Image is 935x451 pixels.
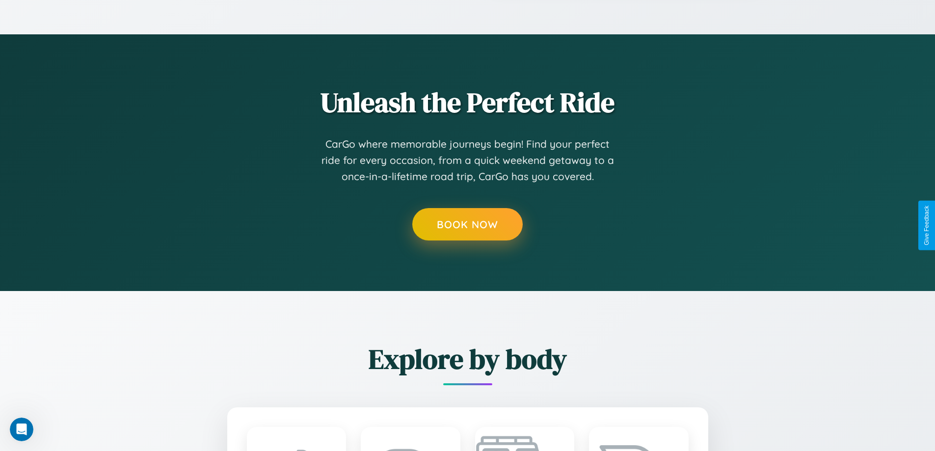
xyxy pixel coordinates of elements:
[173,340,762,378] h2: Explore by body
[321,136,615,185] p: CarGo where memorable journeys begin! Find your perfect ride for every occasion, from a quick wee...
[412,208,523,240] button: Book Now
[10,418,33,441] iframe: Intercom live chat
[173,83,762,121] h2: Unleash the Perfect Ride
[923,206,930,245] div: Give Feedback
